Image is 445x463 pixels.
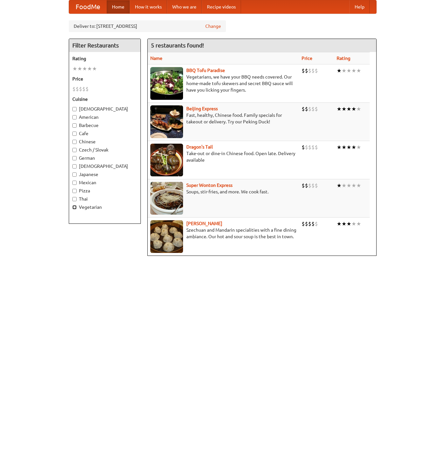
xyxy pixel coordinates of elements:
[315,105,318,113] li: $
[305,220,308,227] li: $
[72,155,137,161] label: German
[186,183,232,188] a: Super Wonton Express
[346,220,351,227] li: ★
[346,105,351,113] li: ★
[72,181,77,185] input: Mexican
[87,65,92,72] li: ★
[72,114,137,120] label: American
[308,67,311,74] li: $
[130,0,167,13] a: How it works
[72,172,77,177] input: Japanese
[72,76,137,82] h5: Price
[315,144,318,151] li: $
[356,144,361,151] li: ★
[346,67,351,74] li: ★
[202,0,241,13] a: Recipe videos
[186,106,218,111] a: Beijing Express
[337,67,342,74] li: ★
[72,85,76,93] li: $
[308,105,311,113] li: $
[351,67,356,74] li: ★
[351,144,356,151] li: ★
[72,189,77,193] input: Pizza
[311,220,315,227] li: $
[302,144,305,151] li: $
[150,150,297,163] p: Take-out or dine-in Chinese food. Open late. Delivery available
[315,220,318,227] li: $
[150,112,297,125] p: Fast, healthy, Chinese food. Family specials for takeout or delivery. Try our Peking Duck!
[72,115,77,119] input: American
[302,182,305,189] li: $
[311,182,315,189] li: $
[150,56,162,61] a: Name
[305,182,308,189] li: $
[342,182,346,189] li: ★
[305,105,308,113] li: $
[79,85,82,93] li: $
[308,144,311,151] li: $
[82,85,85,93] li: $
[151,42,204,48] ng-pluralize: 5 restaurants found!
[186,144,213,150] b: Dragon's Tail
[72,179,137,186] label: Mexican
[69,0,107,13] a: FoodMe
[305,144,308,151] li: $
[346,144,351,151] li: ★
[150,227,297,240] p: Szechuan and Mandarin specialities with a fine dining ambiance. Our hot and sour soup is the best...
[311,105,315,113] li: $
[72,123,77,128] input: Barbecue
[356,220,361,227] li: ★
[356,67,361,74] li: ★
[72,204,137,210] label: Vegetarian
[305,67,308,74] li: $
[337,105,342,113] li: ★
[351,105,356,113] li: ★
[72,65,77,72] li: ★
[337,144,342,151] li: ★
[72,106,137,112] label: [DEMOGRAPHIC_DATA]
[76,85,79,93] li: $
[342,105,346,113] li: ★
[72,122,137,129] label: Barbecue
[72,164,77,169] input: [DEMOGRAPHIC_DATA]
[311,67,315,74] li: $
[72,163,137,169] label: [DEMOGRAPHIC_DATA]
[92,65,97,72] li: ★
[150,188,297,195] p: Soups, stir-fries, and more. We cook fast.
[72,147,137,153] label: Czech / Slovak
[72,132,77,136] input: Cafe
[72,138,137,145] label: Chinese
[72,130,137,137] label: Cafe
[308,220,311,227] li: $
[356,182,361,189] li: ★
[302,220,305,227] li: $
[315,182,318,189] li: $
[69,39,140,52] h4: Filter Restaurants
[302,67,305,74] li: $
[72,187,137,194] label: Pizza
[107,0,130,13] a: Home
[308,182,311,189] li: $
[85,85,89,93] li: $
[72,107,77,111] input: [DEMOGRAPHIC_DATA]
[346,182,351,189] li: ★
[150,182,183,215] img: superwonton.jpg
[72,96,137,102] h5: Cuisine
[72,140,77,144] input: Chinese
[337,182,342,189] li: ★
[186,68,225,73] a: BBQ Tofu Paradise
[72,205,77,209] input: Vegetarian
[150,220,183,253] img: shandong.jpg
[302,56,312,61] a: Price
[315,67,318,74] li: $
[150,67,183,100] img: tofuparadise.jpg
[205,23,221,29] a: Change
[82,65,87,72] li: ★
[167,0,202,13] a: Who we are
[72,197,77,201] input: Thai
[150,74,297,93] p: Vegetarians, we have your BBQ needs covered. Our home-made tofu skewers and secret BBQ sauce will...
[72,148,77,152] input: Czech / Slovak
[342,220,346,227] li: ★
